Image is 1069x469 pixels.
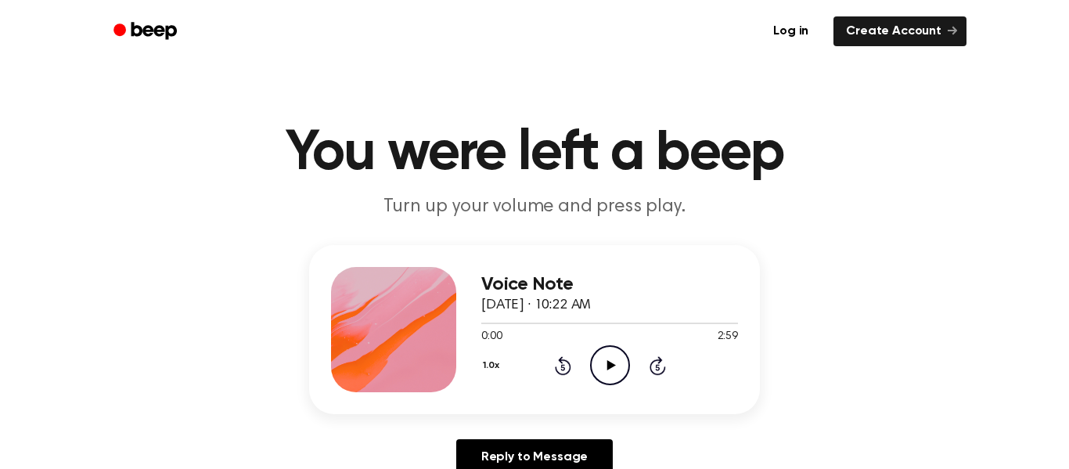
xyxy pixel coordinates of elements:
a: Log in [758,13,824,49]
a: Create Account [833,16,966,46]
button: 1.0x [481,352,505,379]
span: [DATE] · 10:22 AM [481,298,591,312]
a: Beep [103,16,191,47]
h3: Voice Note [481,274,738,295]
h1: You were left a beep [134,125,935,182]
span: 0:00 [481,329,502,345]
p: Turn up your volume and press play. [234,194,835,220]
span: 2:59 [718,329,738,345]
